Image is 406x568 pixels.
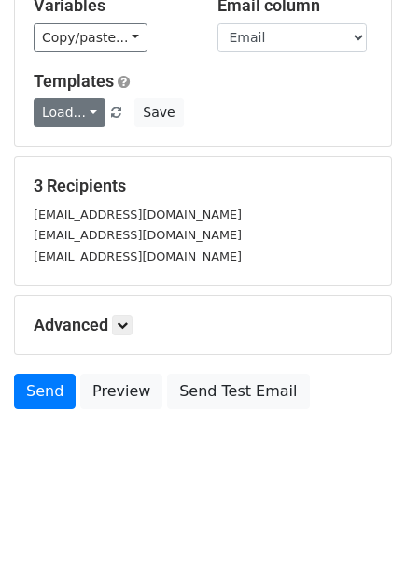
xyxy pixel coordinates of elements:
a: Preview [80,374,162,409]
iframe: Chat Widget [313,478,406,568]
small: [EMAIL_ADDRESS][DOMAIN_NAME] [34,207,242,221]
a: Templates [34,71,114,91]
a: Send [14,374,76,409]
a: Send Test Email [167,374,309,409]
a: Copy/paste... [34,23,147,52]
small: [EMAIL_ADDRESS][DOMAIN_NAME] [34,249,242,263]
small: [EMAIL_ADDRESS][DOMAIN_NAME] [34,228,242,242]
button: Save [134,98,183,127]
h5: Advanced [34,315,372,335]
a: Load... [34,98,105,127]
h5: 3 Recipients [34,176,372,196]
